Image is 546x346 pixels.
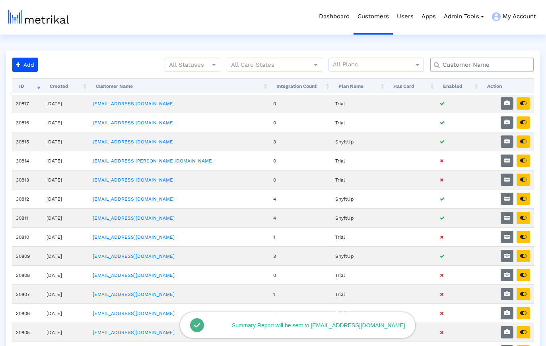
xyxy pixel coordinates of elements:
[269,94,331,113] td: 0
[269,227,331,246] td: 1
[12,170,43,189] td: 30813
[269,303,331,323] td: 0
[12,94,43,113] td: 30817
[89,78,269,94] th: Customer Name: activate to sort column ascending
[43,78,89,94] th: Created: activate to sort column ascending
[269,151,331,170] td: 0
[269,132,331,151] td: 3
[12,323,43,342] td: 30805
[43,246,89,265] td: [DATE]
[43,151,89,170] td: [DATE]
[331,189,387,208] td: ShyftUp
[93,120,175,126] a: [EMAIL_ADDRESS][DOMAIN_NAME]
[8,10,69,24] img: metrical-logo-light.png
[43,170,89,189] td: [DATE]
[269,265,331,284] td: 0
[12,227,43,246] td: 30810
[12,265,43,284] td: 30808
[331,78,387,94] th: Plan Name: activate to sort column ascending
[93,234,175,240] a: [EMAIL_ADDRESS][DOMAIN_NAME]
[12,208,43,227] td: 30811
[12,58,38,72] button: Add
[93,253,175,259] a: [EMAIL_ADDRESS][DOMAIN_NAME]
[93,177,175,183] a: [EMAIL_ADDRESS][DOMAIN_NAME]
[269,284,331,303] td: 1
[386,78,436,94] th: Has Card: activate to sort column ascending
[331,94,387,113] td: Trial
[333,60,415,70] input: All Plans
[331,208,387,227] td: ShyftUp
[224,322,405,329] div: Summary Report will be sent to [EMAIL_ADDRESS][DOMAIN_NAME]
[43,132,89,151] td: [DATE]
[93,101,175,106] a: [EMAIL_ADDRESS][DOMAIN_NAME]
[269,246,331,265] td: 3
[93,196,175,202] a: [EMAIL_ADDRESS][DOMAIN_NAME]
[12,246,43,265] td: 30809
[12,151,43,170] td: 30814
[93,273,175,278] a: [EMAIL_ADDRESS][DOMAIN_NAME]
[93,215,175,221] a: [EMAIL_ADDRESS][DOMAIN_NAME]
[43,323,89,342] td: [DATE]
[43,303,89,323] td: [DATE]
[269,208,331,227] td: 4
[331,113,387,132] td: Trial
[331,132,387,151] td: ShyftUp
[93,158,214,164] a: [EMAIL_ADDRESS][PERSON_NAME][DOMAIN_NAME]
[93,330,175,335] a: [EMAIL_ADDRESS][DOMAIN_NAME]
[93,311,175,316] a: [EMAIL_ADDRESS][DOMAIN_NAME]
[331,227,387,246] td: Trial
[12,78,43,94] th: ID: activate to sort column ascending
[43,227,89,246] td: [DATE]
[43,94,89,113] td: [DATE]
[269,78,331,94] th: Integration Count: activate to sort column ascending
[269,113,331,132] td: 0
[269,189,331,208] td: 4
[43,113,89,132] td: [DATE]
[43,284,89,303] td: [DATE]
[436,78,480,94] th: Enabled: activate to sort column ascending
[331,303,387,323] td: Trial
[43,265,89,284] td: [DATE]
[331,246,387,265] td: ShyftUp
[12,189,43,208] td: 30812
[93,139,175,145] a: [EMAIL_ADDRESS][DOMAIN_NAME]
[269,170,331,189] td: 0
[437,61,530,69] input: Customer Name
[492,12,501,21] img: my-account-menu-icon.png
[331,151,387,170] td: Trial
[43,189,89,208] td: [DATE]
[12,284,43,303] td: 30807
[93,292,175,297] a: [EMAIL_ADDRESS][DOMAIN_NAME]
[12,113,43,132] td: 30816
[480,78,534,94] th: Action
[43,208,89,227] td: [DATE]
[12,303,43,323] td: 30806
[331,284,387,303] td: Trial
[231,60,303,70] input: All Card States
[331,170,387,189] td: Trial
[331,265,387,284] td: Trial
[12,132,43,151] td: 30815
